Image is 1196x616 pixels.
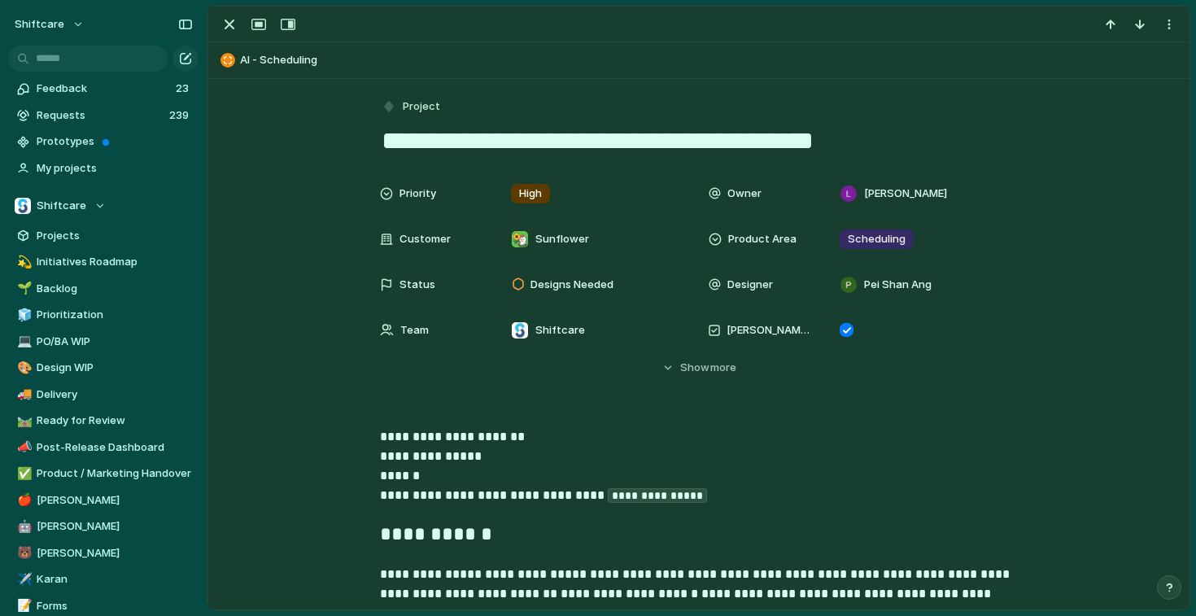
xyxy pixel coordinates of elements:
span: Prototypes [37,133,193,150]
span: Customer [399,231,451,247]
div: 🌱 [17,279,28,298]
span: AI - Scheduling [240,52,1182,68]
span: Backlog [37,281,193,297]
span: Product Area [728,231,797,247]
span: Scheduling [848,231,906,247]
span: 23 [176,81,192,97]
button: Project [378,95,445,119]
span: Design WIP [37,360,193,376]
span: Designer [727,277,773,293]
a: Feedback23 [8,76,199,101]
a: 🌱Backlog [8,277,199,301]
span: Post-Release Dashboard [37,439,193,456]
span: Pei Shan Ang [864,277,932,293]
span: My projects [37,160,193,177]
button: shiftcare [7,11,93,37]
a: 📣Post-Release Dashboard [8,435,199,460]
div: 💻 [17,332,28,351]
span: Owner [727,186,762,202]
span: shiftcare [15,16,64,33]
button: AI - Scheduling [216,47,1182,73]
a: 🧊Prioritization [8,303,199,327]
a: 🤖[PERSON_NAME] [8,514,199,539]
div: 🍎 [17,491,28,509]
span: [PERSON_NAME] Watching [727,322,813,339]
button: 🍎 [15,492,31,509]
a: 🍎[PERSON_NAME] [8,488,199,513]
a: Requests239 [8,103,199,128]
a: 💫Initiatives Roadmap [8,250,199,274]
span: Feedback [37,81,171,97]
span: more [710,360,736,376]
button: 💻 [15,334,31,350]
a: ✅Product / Marketing Handover [8,461,199,486]
span: Karan [37,571,193,588]
span: Designs Needed [530,277,613,293]
div: 🛤️Ready for Review [8,408,199,433]
button: 🤖 [15,518,31,535]
button: 📝 [15,598,31,614]
div: 🐻 [17,544,28,562]
button: 🚚 [15,387,31,403]
span: Show [680,360,709,376]
span: Initiatives Roadmap [37,254,193,270]
button: Showmore [380,353,1018,382]
span: [PERSON_NAME] [37,518,193,535]
a: 🐻[PERSON_NAME] [8,541,199,566]
span: Sunflower [535,231,589,247]
button: Shiftcare [8,194,199,218]
span: 239 [169,107,192,124]
span: Product / Marketing Handover [37,465,193,482]
span: [PERSON_NAME] [37,492,193,509]
span: Ready for Review [37,413,193,429]
div: 📝 [17,596,28,615]
a: ✈️Karan [8,567,199,592]
a: My projects [8,156,199,181]
a: 🚚Delivery [8,382,199,407]
a: Projects [8,224,199,248]
div: 🤖 [17,518,28,536]
button: 🛤️ [15,413,31,429]
span: Priority [399,186,436,202]
span: Delivery [37,387,193,403]
div: ✅ [17,465,28,483]
span: Projects [37,228,193,244]
div: 🛤️ [17,412,28,430]
span: PO/BA WIP [37,334,193,350]
span: Prioritization [37,307,193,323]
div: 📣 [17,438,28,457]
a: 💻PO/BA WIP [8,330,199,354]
button: ✅ [15,465,31,482]
span: Shiftcare [37,198,86,214]
a: Prototypes [8,129,199,154]
div: 🎨 [17,359,28,378]
button: 🌱 [15,281,31,297]
span: High [519,186,542,202]
button: 📣 [15,439,31,456]
span: [PERSON_NAME] [864,186,947,202]
span: [PERSON_NAME] [37,545,193,561]
div: 🧊 [17,306,28,325]
span: Status [399,277,435,293]
span: Team [400,322,429,339]
span: Project [403,98,440,115]
span: Requests [37,107,164,124]
div: 🚚 [17,385,28,404]
button: 🎨 [15,360,31,376]
div: ✈️ [17,570,28,589]
button: 🐻 [15,545,31,561]
a: 🎨Design WIP [8,356,199,380]
button: 🧊 [15,307,31,323]
span: Forms [37,598,193,614]
div: 💫 [17,253,28,272]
